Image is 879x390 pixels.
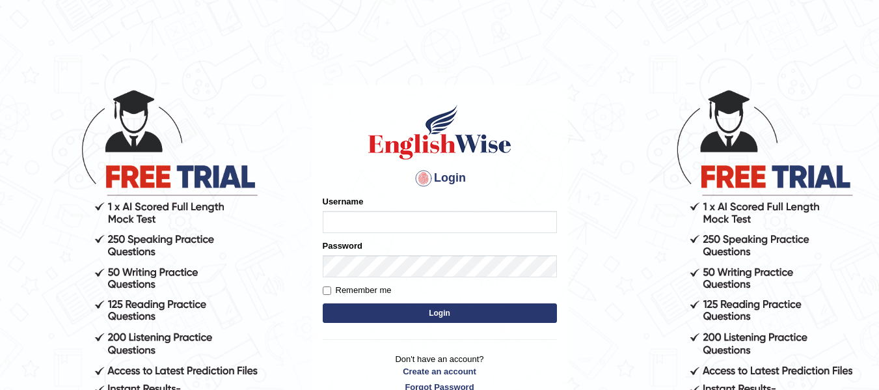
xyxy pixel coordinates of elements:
a: Create an account [323,365,557,378]
label: Username [323,195,364,208]
label: Password [323,240,362,252]
button: Login [323,303,557,323]
h4: Login [323,168,557,189]
input: Remember me [323,286,331,295]
img: Logo of English Wise sign in for intelligent practice with AI [366,103,514,161]
label: Remember me [323,284,392,297]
